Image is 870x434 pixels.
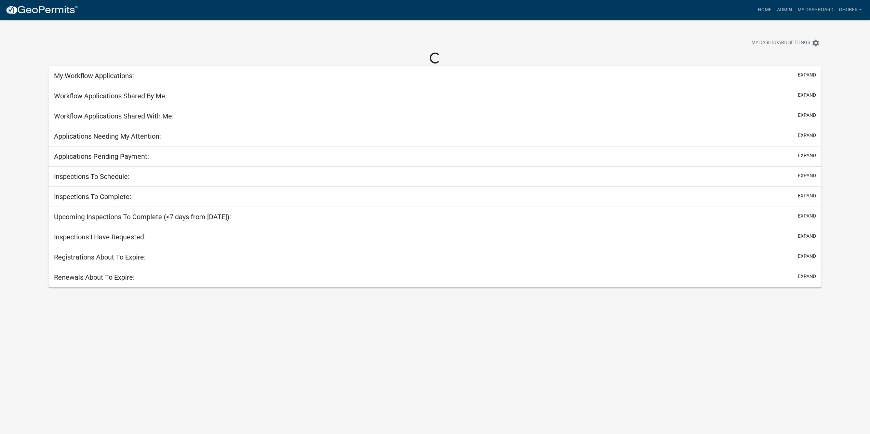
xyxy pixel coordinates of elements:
[54,253,146,261] h5: Registrations About To Expire:
[755,3,774,16] a: Home
[54,72,134,80] h5: My Workflow Applications:
[54,92,167,100] h5: Workflow Applications Shared By Me:
[751,39,810,47] span: My Dashboard Settings
[54,213,231,221] h5: Upcoming Inspections To Complete (<7 days from [DATE]):
[798,172,816,179] button: expand
[798,132,816,139] button: expand
[798,152,816,159] button: expand
[774,3,795,16] a: Admin
[836,3,865,16] a: GHuber
[798,233,816,240] button: expand
[54,172,130,181] h5: Inspections To Schedule:
[54,193,131,201] h5: Inspections To Complete:
[54,233,146,241] h5: Inspections I Have Requested:
[798,92,816,99] button: expand
[798,273,816,280] button: expand
[798,112,816,119] button: expand
[812,39,820,47] i: settings
[54,273,135,281] h5: Renewals About To Expire:
[746,36,825,50] button: My Dashboard Settingssettings
[54,112,174,120] h5: Workflow Applications Shared With Me:
[798,192,816,199] button: expand
[798,253,816,260] button: expand
[798,71,816,79] button: expand
[798,212,816,220] button: expand
[54,132,161,140] h5: Applications Needing My Attention:
[795,3,836,16] a: My Dashboard
[54,152,149,160] h5: Applications Pending Payment:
